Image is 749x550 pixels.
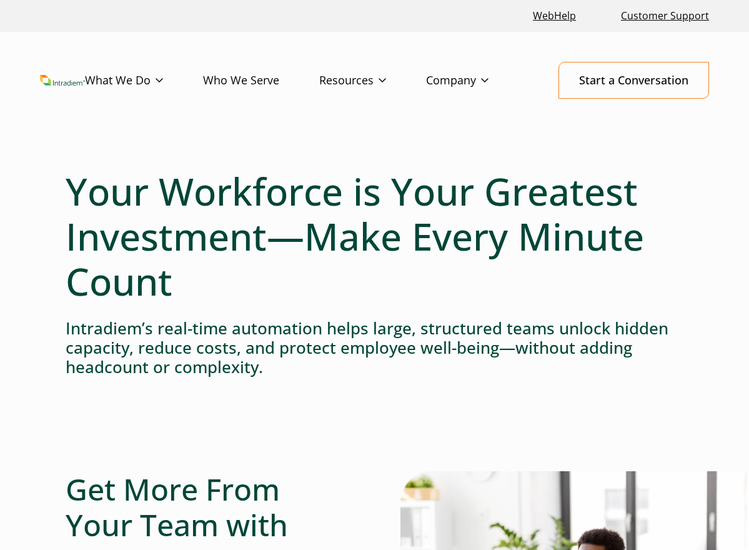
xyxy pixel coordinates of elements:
a: What We Do [85,62,203,99]
h1: Your Workforce is Your Greatest Investment—Make Every Minute Count [66,169,683,304]
a: Resources [319,62,426,99]
a: Company [426,62,528,99]
img: Intradiem [40,75,85,86]
a: Who We Serve [203,62,319,99]
a: Link to homepage of Intradiem [40,75,85,86]
a: Start a Conversation [558,62,709,99]
a: Link opens in a new window [528,2,581,29]
h4: Intradiem’s real-time automation helps large, structured teams unlock hidden capacity, reduce cos... [66,319,683,377]
a: Customer Support [616,2,714,29]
